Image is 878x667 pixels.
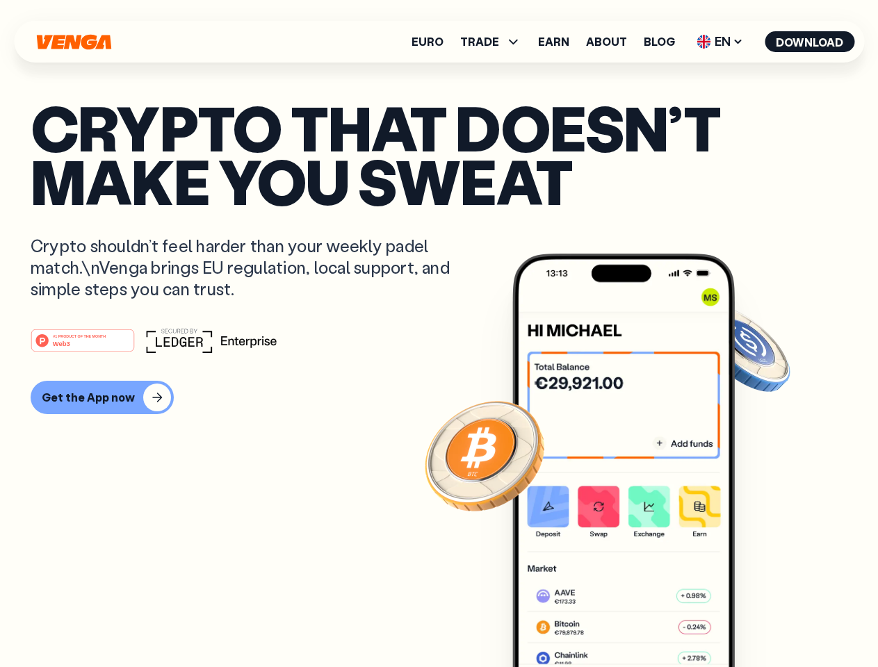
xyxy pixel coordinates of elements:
tspan: #1 PRODUCT OF THE MONTH [53,333,106,338]
span: TRADE [460,33,521,50]
span: TRADE [460,36,499,47]
span: EN [692,31,748,53]
img: Bitcoin [422,393,547,518]
svg: Home [35,34,113,50]
a: Euro [412,36,444,47]
a: Earn [538,36,569,47]
button: Get the App now [31,381,174,414]
a: About [586,36,627,47]
img: flag-uk [697,35,710,49]
tspan: Web3 [53,339,70,347]
p: Crypto that doesn’t make you sweat [31,101,847,207]
div: Get the App now [42,390,135,404]
img: USDC coin [693,299,793,399]
a: #1 PRODUCT OF THE MONTHWeb3 [31,337,135,355]
a: Get the App now [31,381,847,414]
p: Crypto shouldn’t feel harder than your weekly padel match.\nVenga brings EU regulation, local sup... [31,235,470,300]
a: Blog [644,36,675,47]
button: Download [765,31,854,52]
